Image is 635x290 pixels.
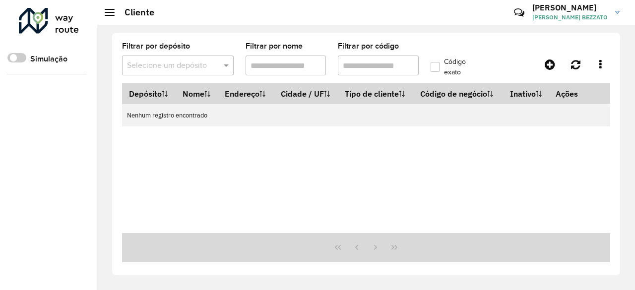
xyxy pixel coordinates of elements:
label: Filtrar por depósito [122,40,190,52]
th: Endereço [218,83,274,104]
th: Depósito [122,83,176,104]
th: Inativo [503,83,549,104]
label: Filtrar por código [338,40,399,52]
th: Cidade / UF [274,83,338,104]
th: Ações [549,83,608,104]
th: Tipo de cliente [338,83,414,104]
h3: [PERSON_NAME] [532,3,608,12]
label: Filtrar por nome [246,40,303,52]
th: Código de negócio [414,83,503,104]
label: Simulação [30,53,67,65]
span: [PERSON_NAME] BEZZATO [532,13,608,22]
h2: Cliente [115,7,154,18]
td: Nenhum registro encontrado [122,104,610,126]
label: Código exato [431,57,480,77]
a: Contato Rápido [508,2,530,23]
th: Nome [176,83,218,104]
